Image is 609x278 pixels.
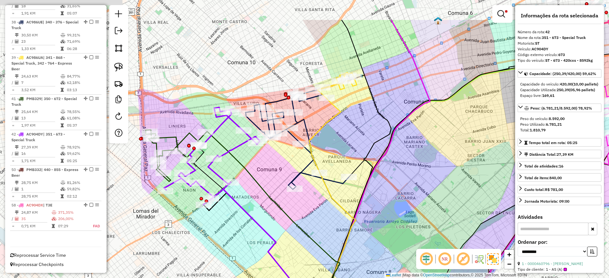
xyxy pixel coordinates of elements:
[558,52,565,57] strong: 673
[15,110,19,114] i: Distância Total
[386,273,401,277] a: Leaflet
[61,116,65,120] i: % de utilização da cubagem
[61,110,65,114] i: % de utilização do peso
[112,93,125,107] a: Criar modelo
[114,79,123,88] img: Criar rota
[11,38,15,45] td: /
[15,181,19,185] i: Distância Total
[26,20,43,24] span: AC986UE
[524,152,573,157] div: Distância Total:
[15,40,19,43] i: Total de Atividades
[518,173,601,182] a: Total de itens:840,00
[518,13,601,19] h4: Informações da rota selecionada
[520,127,599,133] div: Total:
[559,164,563,168] strong: 16
[15,116,19,120] i: Total de Atividades
[542,35,586,40] strong: 351 - 673 - Special Truck
[21,193,60,199] td: 28,75 KM
[10,262,64,267] span: Reprocessar Checkpoints
[10,252,66,258] span: Reprocessar Service Time
[61,145,65,149] i: % de utilização do peso
[11,158,15,164] td: =
[504,259,514,269] a: Zoom out
[95,97,99,100] em: Opções
[26,203,43,207] span: AC904DX
[518,161,601,170] a: Total de atividades:16
[89,167,93,171] em: Finalizar rota
[11,203,52,207] span: 58 -
[549,116,565,121] strong: 8.592,00
[67,32,99,38] td: 99,31%
[11,20,79,30] span: | 340 - 376 - Special Truck
[518,41,601,46] div: Motorista:
[84,97,88,100] em: Alterar sequência das rotas
[112,110,125,124] a: Reroteirizar Sessão
[67,150,99,157] td: 59,62%
[67,87,99,93] td: 03:13
[587,247,597,256] button: Ordem crescente
[67,109,99,115] td: 78,55%
[507,250,511,258] span: +
[546,122,562,127] strong: 6.781,21
[518,35,601,41] div: Nome da rota:
[524,164,563,168] span: Total de atividades:
[384,273,518,278] div: Map data © contributors,© 2025 TomTom, Microsoft
[21,209,51,216] td: 24,87 KM
[520,122,599,127] div: Peso Utilizado:
[67,38,99,45] td: 71,69%
[15,152,19,155] i: Total de Atividades
[545,29,550,34] strong: 42
[532,47,548,51] strong: AC904DY
[52,211,56,214] i: % de utilização do peso
[26,55,43,60] span: AC986UA
[15,217,19,221] i: Total de Atividades
[518,46,601,52] div: Veículo:
[505,10,507,13] span: Filtro Ativo
[67,10,99,16] td: 05:07
[89,55,93,59] em: Finalizar rota
[11,20,79,30] span: 38 -
[520,116,565,121] span: Peso do veículo:
[549,175,562,180] strong: 840,00
[15,145,19,149] i: Distância Total
[89,97,93,100] em: Finalizar rota
[487,253,499,265] img: Exibir/Ocultar setores
[61,47,64,51] i: Tempo total em rota
[529,140,577,145] span: Tempo total em rota: 05:25
[21,150,60,157] td: 16
[95,167,99,171] em: Opções
[518,113,601,136] div: Peso: (6.781,21/8.592,00) 78,92%
[87,223,100,229] td: FAD
[11,10,15,16] td: =
[11,132,65,142] span: 42 -
[84,55,88,59] em: Alterar sequência das rotas
[546,267,567,272] span: 1 - AS (A)
[560,82,572,86] strong: 420,00
[557,87,569,92] strong: 250,39
[21,109,60,115] td: 25,64 KM
[504,250,514,259] a: Zoom in
[67,3,99,9] td: 31,65%
[61,74,65,78] i: % de utilização do peso
[61,123,64,127] i: Tempo total em rota
[11,3,15,9] td: /
[518,197,601,205] a: Jornada Motorista: 09:00
[21,38,60,45] td: 23
[112,77,126,91] a: Criar rota
[11,96,77,107] span: 41 -
[11,96,77,107] span: | 350 - 672 - Special Truck
[67,144,99,150] td: 78,92%
[61,11,64,15] i: Tempo total em rota
[61,4,65,8] i: % de utilização da cubagem
[495,8,510,20] a: Exibir filtros
[518,185,601,193] a: Custo total:R$ 781,00
[61,187,65,191] i: % de utilização da cubagem
[67,158,99,164] td: 05:25
[11,150,15,157] td: /
[518,104,601,112] a: Peso: (6.781,21/8.592,00) 78,92%
[532,4,540,12] img: UDC - Mercado Central - Centro
[11,55,72,71] span: 39 -
[21,122,60,129] td: 1,97 KM
[569,87,595,92] strong: (05,96 pallets)
[67,79,99,86] td: 62,18%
